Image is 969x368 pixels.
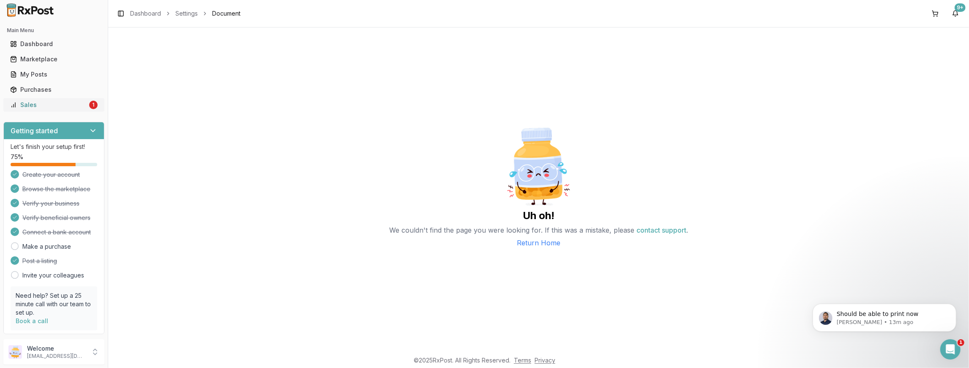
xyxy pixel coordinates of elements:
[940,339,961,360] iframe: Intercom live chat
[89,101,98,109] div: 1
[16,291,92,317] p: Need help? Set up a 25 minute call with our team to set up.
[7,82,101,97] a: Purchases
[10,55,98,63] div: Marketplace
[130,9,161,18] a: Dashboard
[955,3,966,12] div: 9+
[22,170,80,179] span: Create your account
[514,357,531,364] a: Terms
[22,228,91,236] span: Connect a bank account
[22,242,71,251] a: Make a purchase
[10,101,87,109] div: Sales
[7,27,101,34] h2: Main Menu
[958,339,964,346] span: 1
[22,214,90,222] span: Verify beneficial owners
[22,271,84,280] a: Invite your colleagues
[3,52,104,66] button: Marketplace
[22,199,79,208] span: Verify your business
[3,334,104,349] button: Support
[7,67,101,82] a: My Posts
[11,153,23,161] span: 75 %
[7,36,101,52] a: Dashboard
[535,357,555,364] a: Privacy
[3,68,104,81] button: My Posts
[11,143,97,151] p: Let's finish your setup first!
[16,317,48,324] a: Book a call
[497,124,581,209] img: Sad Pill Bottle
[800,286,969,345] iframe: Intercom notifications message
[10,40,98,48] div: Dashboard
[3,83,104,96] button: Purchases
[212,9,240,18] span: Document
[175,9,198,18] a: Settings
[517,238,560,248] a: Return Home
[8,345,22,359] img: User avatar
[22,185,90,193] span: Browse the marketplace
[130,9,240,18] nav: breadcrumb
[27,344,86,353] p: Welcome
[11,126,58,136] h3: Getting started
[10,85,98,94] div: Purchases
[7,97,101,113] a: Sales1
[389,222,688,238] p: We couldn't find the page you were looking for. If this was a mistake, please .
[10,70,98,79] div: My Posts
[523,209,554,222] h2: Uh oh!
[7,52,101,67] a: Marketplace
[3,37,104,51] button: Dashboard
[3,98,104,112] button: Sales1
[22,257,57,265] span: Post a listing
[27,353,86,360] p: [EMAIL_ADDRESS][DOMAIN_NAME]
[949,7,962,20] button: 9+
[3,3,57,17] img: RxPost Logo
[636,222,686,238] button: contact support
